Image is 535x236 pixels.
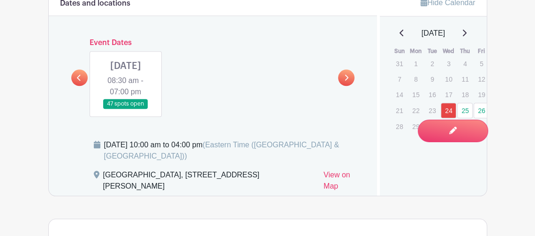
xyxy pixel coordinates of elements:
p: 22 [408,103,423,118]
p: 14 [392,87,407,102]
p: 9 [424,72,440,86]
div: [GEOGRAPHIC_DATA], [STREET_ADDRESS][PERSON_NAME] [103,169,316,196]
span: (Eastern Time ([GEOGRAPHIC_DATA] & [GEOGRAPHIC_DATA])) [104,141,339,160]
p: 28 [392,119,407,134]
p: 2 [424,56,440,71]
p: 5 [474,56,489,71]
p: 18 [457,87,473,102]
p: 17 [441,87,456,102]
div: [DATE] 10:00 am to 04:00 pm [104,139,366,162]
p: 12 [474,72,489,86]
th: Thu [457,46,473,56]
a: 24 [441,103,456,118]
th: Mon [407,46,424,56]
a: 25 [457,103,473,118]
th: Tue [424,46,440,56]
a: View on Map [324,169,366,196]
p: 23 [424,103,440,118]
th: Sun [391,46,407,56]
th: Fri [473,46,490,56]
p: 29 [408,119,423,134]
p: 10 [441,72,456,86]
p: 7 [392,72,407,86]
p: 11 [457,72,473,86]
p: 16 [424,87,440,102]
p: 15 [408,87,423,102]
p: 4 [457,56,473,71]
p: 1 [408,56,423,71]
span: [DATE] [422,28,445,39]
p: 31 [392,56,407,71]
a: 26 [474,103,489,118]
p: 21 [392,103,407,118]
p: 8 [408,72,423,86]
h6: Event Dates [88,38,339,47]
p: 3 [441,56,456,71]
th: Wed [440,46,457,56]
p: 19 [474,87,489,102]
